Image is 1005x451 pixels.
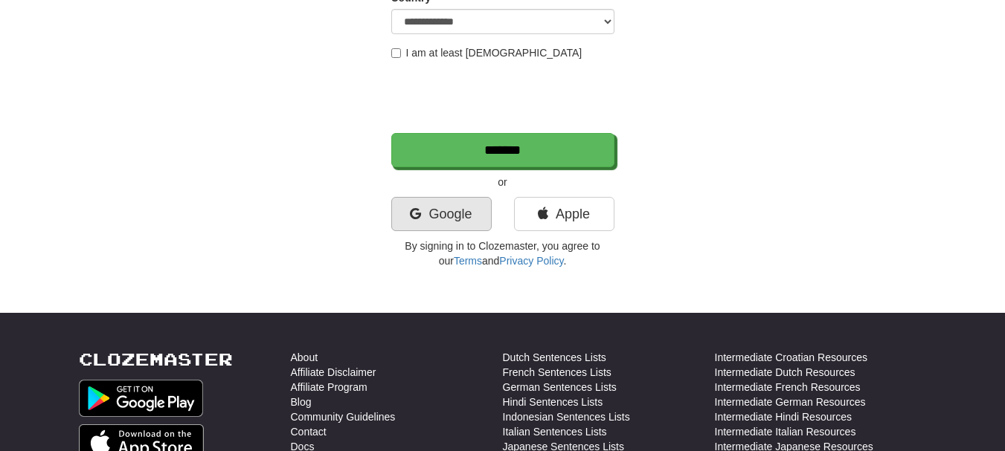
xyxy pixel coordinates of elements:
a: Intermediate Dutch Resources [715,365,855,380]
a: Indonesian Sentences Lists [503,409,630,424]
p: or [391,175,614,189]
a: Hindi Sentences Lists [503,395,603,409]
a: Dutch Sentences Lists [503,350,606,365]
a: Intermediate Italian Resources [715,424,856,439]
a: French Sentences Lists [503,365,611,380]
a: Contact [291,424,327,439]
a: About [291,350,318,365]
a: Privacy Policy [499,255,563,267]
p: By signing in to Clozemaster, you agree to our and . [391,239,614,268]
a: Intermediate Hindi Resources [715,409,852,424]
a: Intermediate French Resources [715,380,861,395]
a: Italian Sentences Lists [503,424,607,439]
a: Terms [454,255,482,267]
a: Intermediate Croatian Resources [715,350,867,365]
iframe: reCAPTCHA [391,68,617,126]
a: German Sentences Lists [503,380,617,395]
img: Get it on Google Play [79,380,204,417]
label: I am at least [DEMOGRAPHIC_DATA] [391,45,582,60]
a: Community Guidelines [291,409,396,424]
a: Blog [291,395,312,409]
a: Affiliate Program [291,380,367,395]
a: Intermediate German Resources [715,395,866,409]
a: Google [391,197,492,231]
a: Clozemaster [79,350,233,369]
input: I am at least [DEMOGRAPHIC_DATA] [391,48,401,58]
a: Affiliate Disclaimer [291,365,376,380]
a: Apple [514,197,614,231]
